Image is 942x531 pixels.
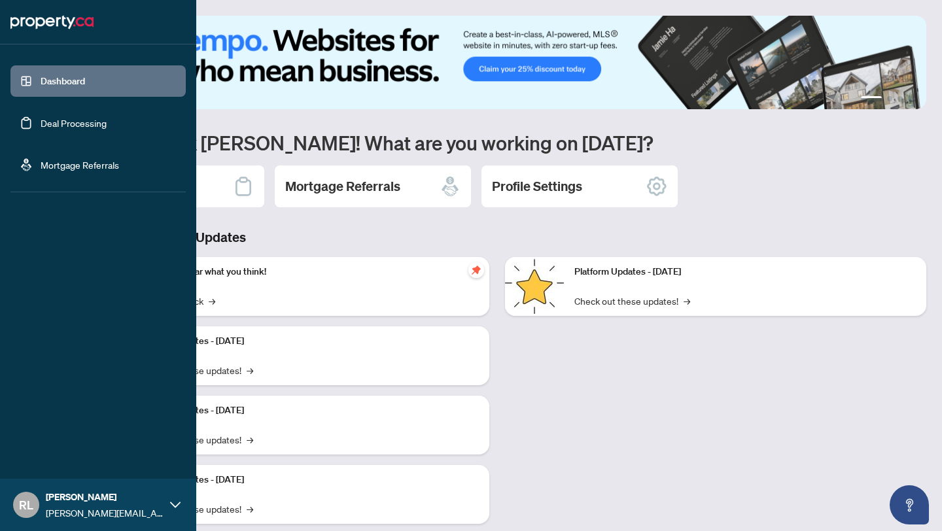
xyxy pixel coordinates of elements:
h3: Brokerage & Industry Updates [68,228,926,247]
button: 4 [908,96,913,101]
h1: Welcome back [PERSON_NAME]! What are you working on [DATE]? [68,130,926,155]
p: Platform Updates - [DATE] [137,473,479,487]
h2: Mortgage Referrals [285,177,400,196]
button: Open asap [890,485,929,524]
a: Check out these updates!→ [574,294,690,308]
span: [PERSON_NAME] [46,490,164,504]
button: 3 [898,96,903,101]
a: Deal Processing [41,117,107,129]
img: Platform Updates - June 23, 2025 [505,257,564,316]
p: Platform Updates - [DATE] [137,403,479,418]
span: → [247,502,253,516]
p: Platform Updates - [DATE] [137,334,479,349]
p: Platform Updates - [DATE] [574,265,916,279]
button: 2 [887,96,892,101]
span: → [247,432,253,447]
a: Mortgage Referrals [41,159,119,171]
img: logo [10,12,94,33]
span: → [684,294,690,308]
span: pushpin [468,262,484,278]
h2: Profile Settings [492,177,582,196]
img: Slide 0 [68,16,926,109]
span: → [247,363,253,377]
button: 1 [861,96,882,101]
a: Dashboard [41,75,85,87]
p: We want to hear what you think! [137,265,479,279]
span: RL [19,496,33,514]
span: [PERSON_NAME][EMAIL_ADDRESS][DOMAIN_NAME] [46,505,164,520]
span: → [209,294,215,308]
